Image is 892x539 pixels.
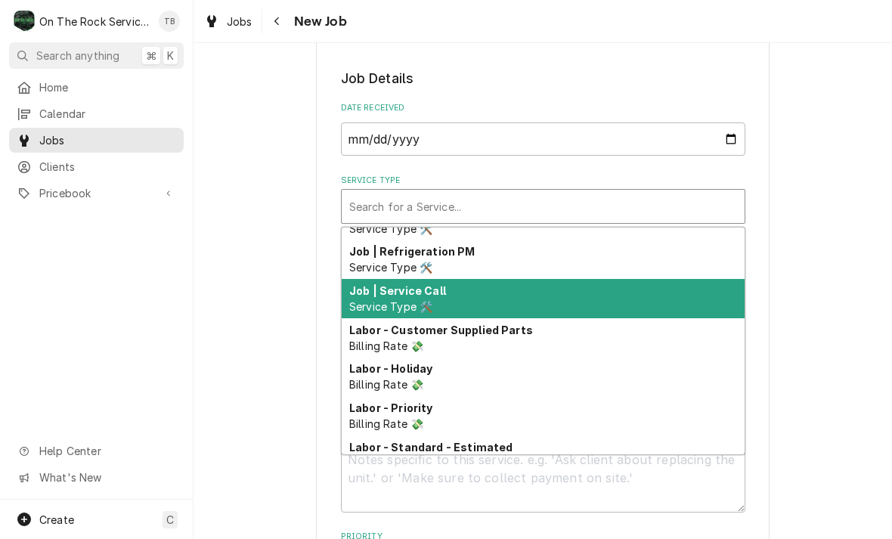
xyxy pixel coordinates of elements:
[39,106,176,122] span: Calendar
[36,48,119,64] span: Search anything
[349,401,433,414] strong: Labor - Priority
[39,79,176,95] span: Home
[9,465,184,490] a: Go to What's New
[9,128,184,153] a: Jobs
[39,513,74,526] span: Create
[39,14,150,29] div: On The Rock Services
[349,378,423,391] span: Billing Rate 💸
[341,69,745,88] legend: Job Details
[39,132,176,148] span: Jobs
[14,11,35,32] div: On The Rock Services's Avatar
[349,245,475,258] strong: Job | Refrigeration PM
[349,339,423,352] span: Billing Rate 💸
[39,443,175,459] span: Help Center
[9,181,184,206] a: Go to Pricebook
[349,300,432,313] span: Service Type 🛠️
[341,102,745,156] div: Date Received
[349,362,432,375] strong: Labor - Holiday
[146,48,156,64] span: ⌘
[341,122,745,156] input: yyyy-mm-dd
[159,11,180,32] div: TB
[167,48,174,64] span: K
[9,154,184,179] a: Clients
[349,284,446,297] strong: Job | Service Call
[265,9,290,33] button: Navigate back
[39,185,153,201] span: Pricebook
[290,11,347,32] span: New Job
[349,441,513,454] strong: Labor - Standard - Estimated
[166,512,174,528] span: C
[341,175,745,224] div: Service Type
[39,159,176,175] span: Clients
[9,438,184,463] a: Go to Help Center
[9,42,184,69] button: Search anything⌘K
[349,417,423,430] span: Billing Rate 💸
[341,423,745,512] div: Technician Instructions
[349,261,432,274] span: Service Type 🛠️
[9,75,184,100] a: Home
[9,101,184,126] a: Calendar
[341,102,745,114] label: Date Received
[341,175,745,187] label: Service Type
[159,11,180,32] div: Todd Brady's Avatar
[198,9,259,34] a: Jobs
[349,222,432,235] span: Service Type 🛠️
[14,11,35,32] div: O
[39,469,175,485] span: What's New
[227,14,252,29] span: Jobs
[349,324,533,336] strong: Labor - Customer Supplied Parts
